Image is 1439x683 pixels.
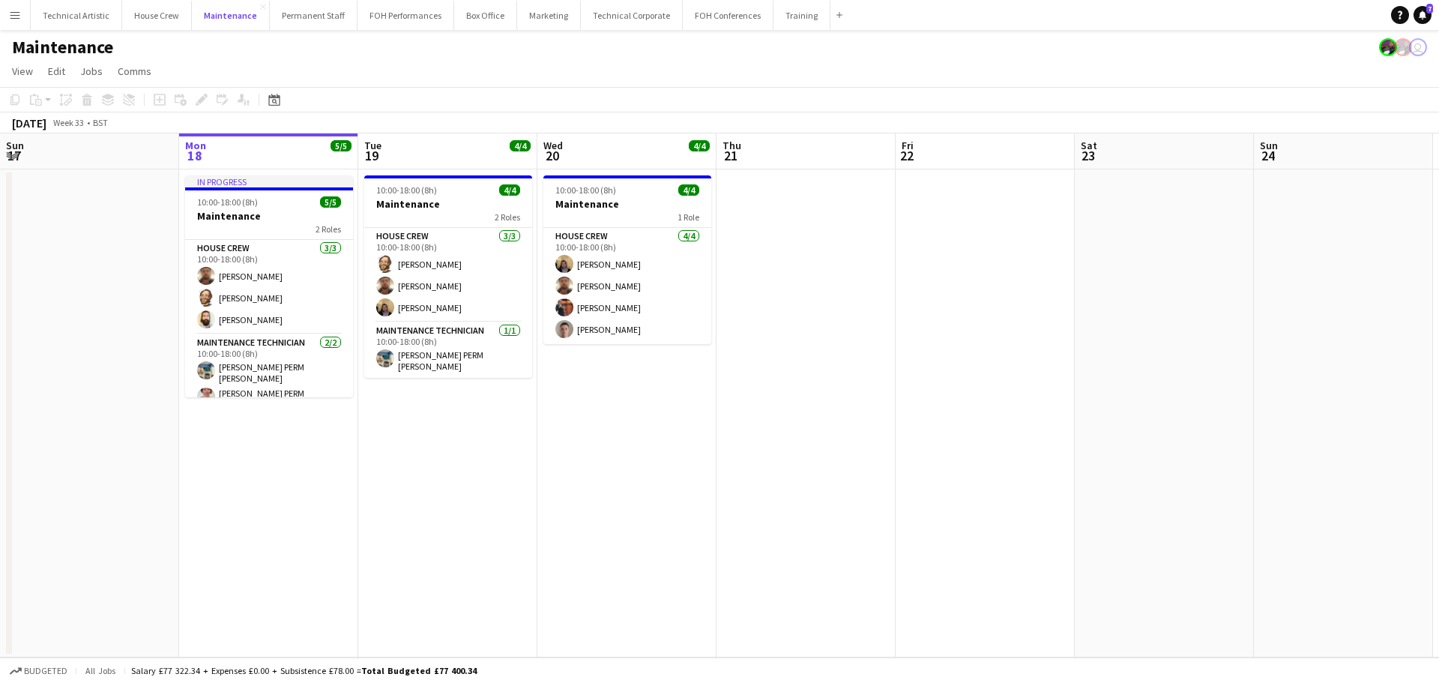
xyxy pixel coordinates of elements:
[49,117,87,128] span: Week 33
[74,61,109,81] a: Jobs
[192,1,270,30] button: Maintenance
[331,140,352,151] span: 5/5
[722,139,741,152] span: Thu
[270,1,358,30] button: Permanent Staff
[517,1,581,30] button: Marketing
[510,153,530,164] div: 1 Job
[1414,6,1432,24] a: 7
[902,139,914,152] span: Fri
[555,184,616,196] span: 10:00-18:00 (8h)
[361,665,477,676] span: Total Budgeted £77 400.34
[183,147,206,164] span: 18
[358,1,454,30] button: FOH Performances
[899,147,914,164] span: 22
[581,1,683,30] button: Technical Corporate
[362,147,381,164] span: 19
[543,139,563,152] span: Wed
[689,140,710,151] span: 4/4
[1409,38,1427,56] app-user-avatar: Nathan PERM Birdsall
[6,139,24,152] span: Sun
[1426,4,1433,13] span: 7
[31,1,122,30] button: Technical Artistic
[510,140,531,151] span: 4/4
[1379,38,1397,56] app-user-avatar: Zubair PERM Dhalla
[364,322,532,378] app-card-role: Maintenance Technician1/110:00-18:00 (8h)[PERSON_NAME] PERM [PERSON_NAME]
[320,196,341,208] span: 5/5
[122,1,192,30] button: House Crew
[543,197,711,211] h3: Maintenance
[93,117,108,128] div: BST
[495,211,520,223] span: 2 Roles
[185,175,353,397] app-job-card: In progress10:00-18:00 (8h)5/5Maintenance2 RolesHouse Crew3/310:00-18:00 (8h)[PERSON_NAME][PERSON...
[1081,139,1097,152] span: Sat
[42,61,71,81] a: Edit
[678,184,699,196] span: 4/4
[773,1,830,30] button: Training
[12,36,113,58] h1: Maintenance
[364,175,532,378] app-job-card: 10:00-18:00 (8h)4/4Maintenance2 RolesHouse Crew3/310:00-18:00 (8h)[PERSON_NAME][PERSON_NAME][PERS...
[82,665,118,676] span: All jobs
[690,153,709,164] div: 1 Job
[316,223,341,235] span: 2 Roles
[499,184,520,196] span: 4/4
[1079,147,1097,164] span: 23
[543,228,711,344] app-card-role: House Crew4/410:00-18:00 (8h)[PERSON_NAME][PERSON_NAME][PERSON_NAME][PERSON_NAME]
[4,147,24,164] span: 17
[543,175,711,344] app-job-card: 10:00-18:00 (8h)4/4Maintenance1 RoleHouse Crew4/410:00-18:00 (8h)[PERSON_NAME][PERSON_NAME][PERSO...
[7,663,70,679] button: Budgeted
[185,175,353,187] div: In progress
[131,665,477,676] div: Salary £77 322.34 + Expenses £0.00 + Subsistence £78.00 =
[364,228,532,322] app-card-role: House Crew3/310:00-18:00 (8h)[PERSON_NAME][PERSON_NAME][PERSON_NAME]
[185,334,353,416] app-card-role: Maintenance Technician2/210:00-18:00 (8h)[PERSON_NAME] PERM [PERSON_NAME][PERSON_NAME] PERM [PERS...
[541,147,563,164] span: 20
[364,139,381,152] span: Tue
[1260,139,1278,152] span: Sun
[1258,147,1278,164] span: 24
[185,209,353,223] h3: Maintenance
[683,1,773,30] button: FOH Conferences
[185,139,206,152] span: Mon
[112,61,157,81] a: Comms
[331,153,351,164] div: 1 Job
[12,115,46,130] div: [DATE]
[185,240,353,334] app-card-role: House Crew3/310:00-18:00 (8h)[PERSON_NAME][PERSON_NAME][PERSON_NAME]
[48,64,65,78] span: Edit
[118,64,151,78] span: Comms
[197,196,258,208] span: 10:00-18:00 (8h)
[454,1,517,30] button: Box Office
[678,211,699,223] span: 1 Role
[6,61,39,81] a: View
[24,666,67,676] span: Budgeted
[80,64,103,78] span: Jobs
[12,64,33,78] span: View
[376,184,437,196] span: 10:00-18:00 (8h)
[364,197,532,211] h3: Maintenance
[1394,38,1412,56] app-user-avatar: Zubair PERM Dhalla
[720,147,741,164] span: 21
